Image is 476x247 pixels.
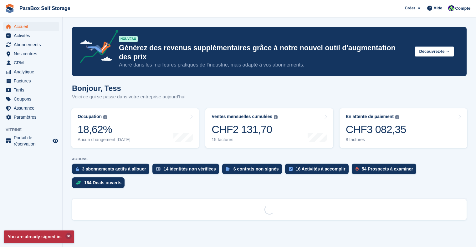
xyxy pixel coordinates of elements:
[3,104,59,112] a: menu
[14,40,51,49] span: Abonnements
[3,22,59,31] a: menu
[433,5,442,11] span: Aide
[212,123,278,136] div: CHF2 131,70
[78,137,131,142] div: Aucun changement [DATE]
[103,115,107,119] img: icon-info-grey-7440780725fd019a000dd9b08b2336e03edf1995a4989e88bcd33f0948082b44.svg
[119,36,138,42] div: NOUVEAU
[233,166,279,171] div: 6 contrats non signés
[3,67,59,76] a: menu
[72,157,467,161] p: ACTIONS
[17,3,73,13] a: ParaBox Self Storage
[14,104,51,112] span: Assurance
[3,49,59,58] a: menu
[226,167,230,171] img: contract_signature_icon-13c848040528278c33f63329250d36e43548de30e8caae1d1a13099fd9432cc5.svg
[14,86,51,94] span: Tarifs
[405,5,415,11] span: Créer
[75,30,119,65] img: price-adjustments-announcement-icon-8257ccfd72463d97f412b2fc003d46551f7dbcb40ab6d574587a9cd5c0d94...
[72,84,185,92] h1: Bonjour, Tess
[14,49,51,58] span: Nos centres
[14,95,51,103] span: Coupons
[71,108,199,148] a: Occupation 18,62% Aucun changement [DATE]
[3,95,59,103] a: menu
[415,47,454,57] button: Découvrez-le →
[395,115,399,119] img: icon-info-grey-7440780725fd019a000dd9b08b2336e03edf1995a4989e88bcd33f0948082b44.svg
[4,230,74,243] p: You are already signed in.
[76,167,79,171] img: active_subscription_to_allocate_icon-d502201f5373d7db506a760aba3b589e785aa758c864c3986d89f69b8ff3...
[222,164,285,177] a: 6 contrats non signés
[6,127,62,133] span: Vitrine
[289,167,293,171] img: task-75834270c22a3079a89374b754ae025e5fb1db73e45f91037f5363f120a921f8.svg
[274,115,278,119] img: icon-info-grey-7440780725fd019a000dd9b08b2336e03edf1995a4989e88bcd33f0948082b44.svg
[352,164,419,177] a: 54 Prospects à examiner
[84,180,121,185] div: 164 Deals ouverts
[14,135,51,147] span: Portail de réservation
[164,166,216,171] div: 14 identités non vérifiées
[119,62,410,68] p: Ancré dans les meilleures pratiques de l’industrie, mais adapté à vos abonnements.
[362,166,413,171] div: 54 Prospects à examiner
[455,5,470,12] span: Compte
[72,164,152,177] a: 3 abonnements actifs à allouer
[285,164,352,177] a: 16 Activités à accomplir
[119,43,410,62] p: Générez des revenus supplémentaires grâce à notre nouvel outil d'augmentation des prix
[340,108,467,148] a: En attente de paiement CHF3 082,35 8 factures
[212,114,272,119] div: Ventes mensuelles cumulées
[3,58,59,67] a: menu
[3,86,59,94] a: menu
[82,166,146,171] div: 3 abonnements actifs à allouer
[3,135,59,147] a: menu
[212,137,278,142] div: 15 factures
[3,77,59,85] a: menu
[156,167,161,171] img: verify_identity-adf6edd0f0f0b5bbfe63781bf79b02c33cf7c696d77639b501bdc392416b5a36.svg
[14,77,51,85] span: Factures
[346,123,406,136] div: CHF3 082,35
[14,22,51,31] span: Accueil
[205,108,333,148] a: Ventes mensuelles cumulées CHF2 131,70 15 factures
[3,40,59,49] a: menu
[3,31,59,40] a: menu
[152,164,222,177] a: 14 identités non vérifiées
[76,180,81,185] img: deal-1b604bf984904fb50ccaf53a9ad4b4a5d6e5aea283cecdc64d6e3604feb123c2.svg
[346,114,394,119] div: En attente de paiement
[356,167,359,171] img: prospect-51fa495bee0391a8d652442698ab0144808aea92771e9ea1ae160a38d050c398.svg
[14,113,51,121] span: Paramètres
[78,114,102,119] div: Occupation
[346,137,406,142] div: 8 factures
[72,177,128,191] a: 164 Deals ouverts
[78,123,131,136] div: 18,62%
[14,67,51,76] span: Analytique
[14,58,51,67] span: CRM
[296,166,345,171] div: 16 Activités à accomplir
[3,113,59,121] a: menu
[448,5,454,11] img: Tess Bédat
[5,4,14,13] img: stora-icon-8386f47178a22dfd0bd8f6a31ec36ba5ce8667c1dd55bd0f319d3a0aa187defe.svg
[52,137,59,145] a: Boutique d'aperçu
[14,31,51,40] span: Activités
[72,93,185,101] p: Voici ce qui se passe dans votre entreprise aujourd'hui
